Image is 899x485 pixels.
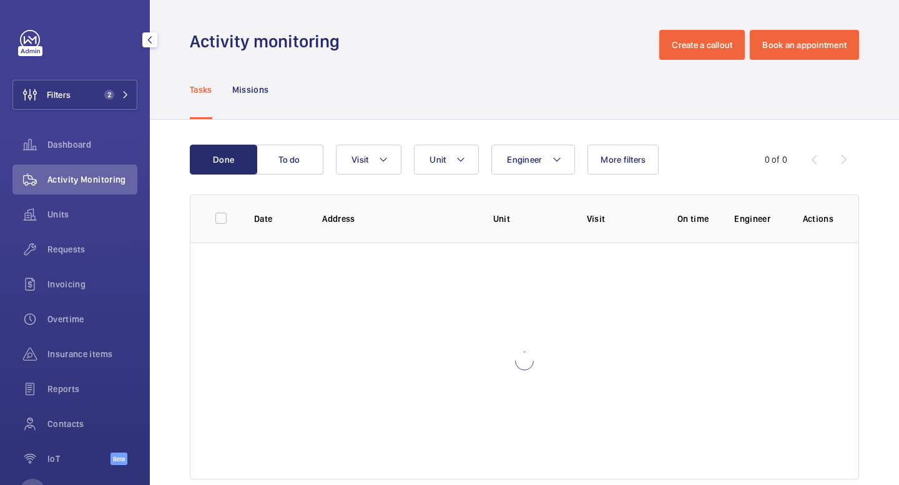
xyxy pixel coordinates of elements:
[104,90,114,100] span: 2
[47,453,111,465] span: IoT
[254,213,302,225] p: Date
[232,84,269,96] p: Missions
[803,213,833,225] p: Actions
[47,383,137,395] span: Reports
[765,153,787,166] div: 0 of 0
[587,213,652,225] p: Visit
[47,173,137,186] span: Activity Monitoring
[734,213,782,225] p: Engineer
[47,208,137,221] span: Units
[351,155,368,165] span: Visit
[256,145,323,175] button: To do
[111,453,127,465] span: Beta
[190,30,347,53] h1: Activity monitoring
[430,155,446,165] span: Unit
[12,80,137,110] button: Filters2
[336,145,401,175] button: Visit
[659,30,745,60] button: Create a callout
[493,213,567,225] p: Unit
[47,89,71,101] span: Filters
[47,348,137,360] span: Insurance items
[47,243,137,256] span: Requests
[322,213,473,225] p: Address
[601,155,646,165] span: More filters
[47,138,137,151] span: Dashboard
[507,155,542,165] span: Engineer
[47,418,137,430] span: Contacts
[190,145,257,175] button: Done
[491,145,575,175] button: Engineer
[47,278,137,291] span: Invoicing
[750,30,859,60] button: Book an appointment
[414,145,479,175] button: Unit
[190,84,212,96] p: Tasks
[47,313,137,325] span: Overtime
[587,145,659,175] button: More filters
[672,213,714,225] p: On time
